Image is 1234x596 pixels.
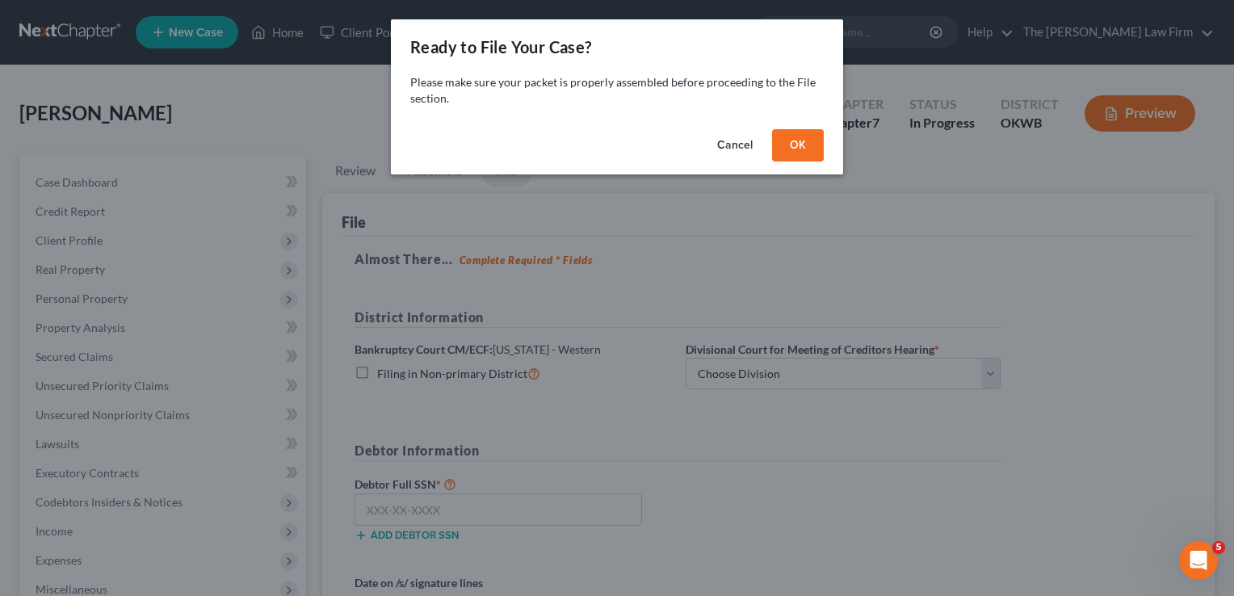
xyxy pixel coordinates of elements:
button: Cancel [704,129,766,162]
button: OK [772,129,824,162]
span: 5 [1212,541,1225,554]
iframe: Intercom live chat [1179,541,1218,580]
p: Please make sure your packet is properly assembled before proceeding to the File section. [410,74,824,107]
div: Ready to File Your Case? [410,36,592,58]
